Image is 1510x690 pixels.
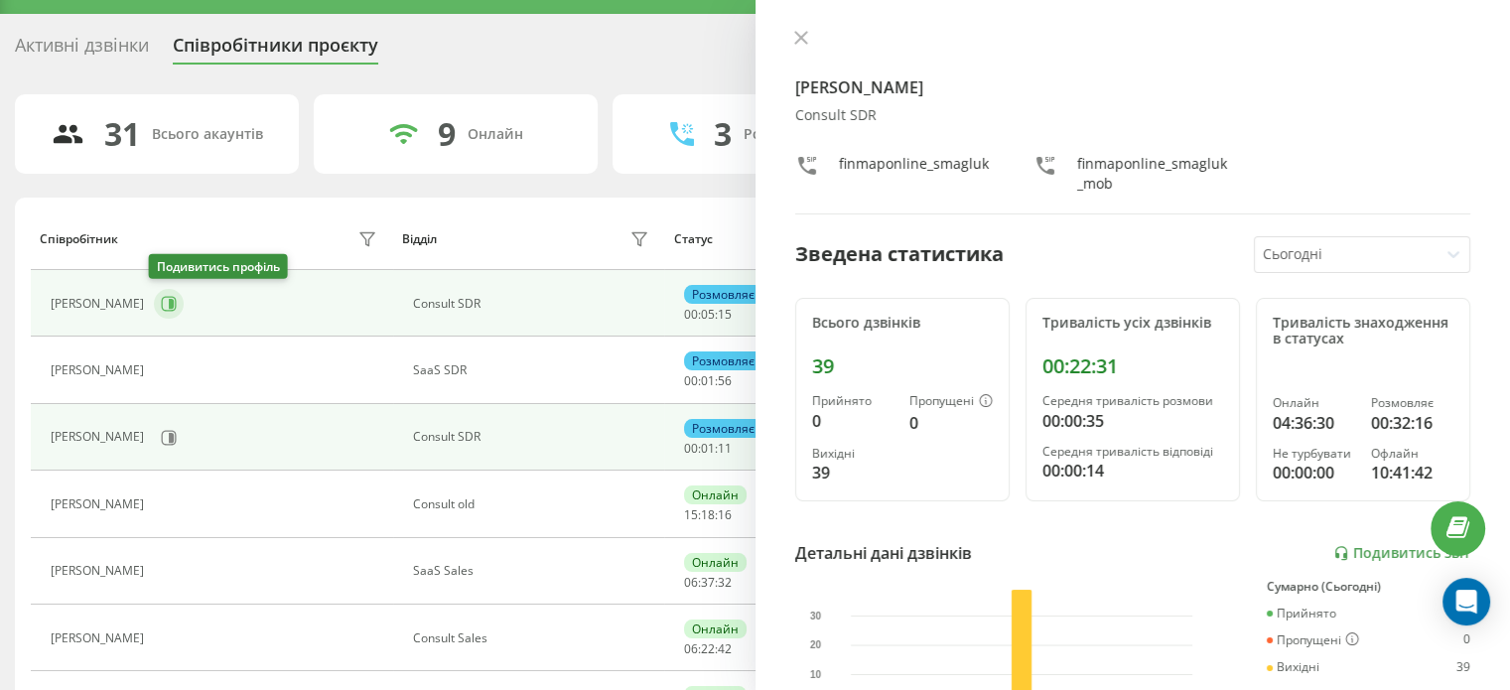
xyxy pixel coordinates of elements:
span: 56 [718,372,732,389]
span: 15 [718,306,732,323]
div: Детальні дані дзвінків [795,541,972,565]
span: 01 [701,440,715,457]
span: 32 [718,574,732,591]
text: 30 [810,611,822,621]
div: 00:22:31 [1042,354,1223,378]
div: 00:32:16 [1371,411,1453,435]
div: Пропущені [909,394,993,410]
div: Середня тривалість відповіді [1042,445,1223,459]
span: 06 [684,640,698,657]
div: Середня тривалість розмови [1042,394,1223,408]
div: Офлайн [1371,447,1453,461]
span: 22 [701,640,715,657]
div: Всього дзвінків [812,315,993,332]
div: Онлайн [468,126,523,143]
div: Співробітники проєкту [173,35,378,66]
div: 0 [812,409,893,433]
div: 00:00:14 [1042,459,1223,483]
span: 06 [684,574,698,591]
div: [PERSON_NAME] [51,297,149,311]
span: 15 [684,506,698,523]
div: 9 [438,115,456,153]
div: : : [684,642,732,656]
div: 31 [104,115,140,153]
span: 05 [701,306,715,323]
div: 39 [812,461,893,484]
div: 00:00:00 [1273,461,1355,484]
text: 10 [810,669,822,680]
div: SaaS Sales [413,564,654,578]
div: Співробітник [40,232,118,246]
div: SaaS SDR [413,363,654,377]
span: 00 [684,372,698,389]
div: Онлайн [684,620,747,638]
div: Розмовляє [684,419,762,438]
div: [PERSON_NAME] [51,363,149,377]
div: : : [684,442,732,456]
div: 0 [909,411,993,435]
div: : : [684,576,732,590]
div: Прийнято [812,394,893,408]
div: Подивитись профіль [149,254,288,279]
div: 04:36:30 [1273,411,1355,435]
div: [PERSON_NAME] [51,430,149,444]
div: [PERSON_NAME] [51,497,149,511]
div: finmaponline_smagluk_mob [1077,154,1232,194]
a: Подивитись звіт [1333,545,1470,562]
div: [PERSON_NAME] [51,564,149,578]
div: Consult Sales [413,631,654,645]
div: Сумарно (Сьогодні) [1267,580,1470,594]
div: Розмовляє [684,285,762,304]
div: Не турбувати [1273,447,1355,461]
div: Вихідні [1267,660,1319,674]
div: : : [684,308,732,322]
div: Активні дзвінки [15,35,149,66]
div: Зведена статистика [795,239,1004,269]
div: Онлайн [684,485,747,504]
text: 20 [810,639,822,650]
span: 11 [718,440,732,457]
div: finmaponline_smagluk [839,154,989,194]
span: 18 [701,506,715,523]
div: Прийнято [1267,607,1336,621]
div: Розмовляє [684,351,762,370]
div: Пропущені [1267,632,1359,648]
span: 01 [701,372,715,389]
div: 0 [1463,632,1470,648]
div: Розмовляє [1371,396,1453,410]
div: [PERSON_NAME] [51,631,149,645]
span: 00 [684,440,698,457]
div: Тривалість усіх дзвінків [1042,315,1223,332]
div: Consult old [413,497,654,511]
div: Розмовляють [744,126,840,143]
div: Статус [674,232,713,246]
div: Онлайн [684,553,747,572]
div: Consult SDR [413,430,654,444]
div: Всього акаунтів [152,126,263,143]
div: Відділ [402,232,437,246]
span: 37 [701,574,715,591]
div: 39 [812,354,993,378]
div: Вихідні [812,447,893,461]
h4: [PERSON_NAME] [795,75,1471,99]
div: 3 [714,115,732,153]
div: 39 [1456,660,1470,674]
div: Consult SDR [413,297,654,311]
div: 10:41:42 [1371,461,1453,484]
div: Consult SDR [795,107,1471,124]
div: 00:00:35 [1042,409,1223,433]
div: Онлайн [1273,396,1355,410]
div: : : [684,374,732,388]
span: 42 [718,640,732,657]
span: 16 [718,506,732,523]
div: Тривалість знаходження в статусах [1273,315,1453,348]
div: : : [684,508,732,522]
div: Open Intercom Messenger [1442,578,1490,625]
span: 00 [684,306,698,323]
